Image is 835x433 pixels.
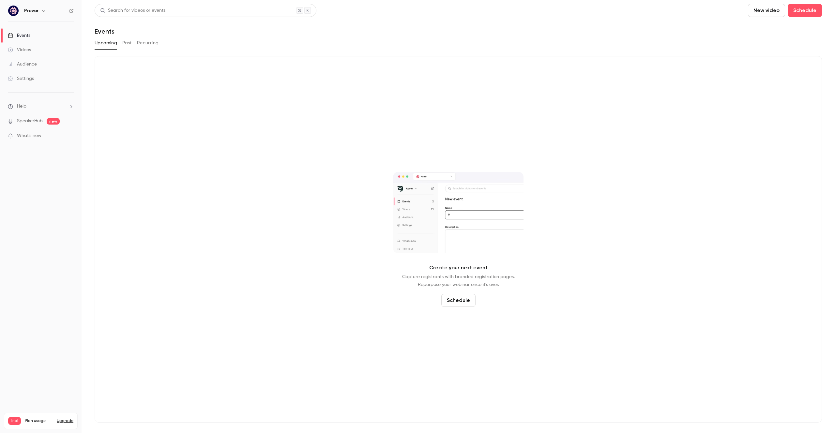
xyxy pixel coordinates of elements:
button: Past [122,38,132,48]
li: help-dropdown-opener [8,103,74,110]
h1: Events [95,27,114,35]
span: Plan usage [25,418,53,424]
button: Recurring [137,38,159,48]
h6: Provar [24,7,38,14]
a: SpeakerHub [17,118,43,125]
span: new [47,118,60,125]
button: Upgrade [57,418,73,424]
div: Settings [8,75,34,82]
p: Capture registrants with branded registration pages. Repurpose your webinar once it's over. [402,273,515,289]
span: What's new [17,132,41,139]
div: Audience [8,61,37,67]
button: New video [748,4,785,17]
button: Schedule [441,294,476,307]
p: Create your next event [429,264,488,272]
span: Help [17,103,26,110]
iframe: Noticeable Trigger [66,133,74,139]
button: Upcoming [95,38,117,48]
img: Provar [8,6,19,16]
div: Events [8,32,30,39]
div: Videos [8,47,31,53]
span: Trial [8,417,21,425]
div: Search for videos or events [100,7,165,14]
button: Schedule [788,4,822,17]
